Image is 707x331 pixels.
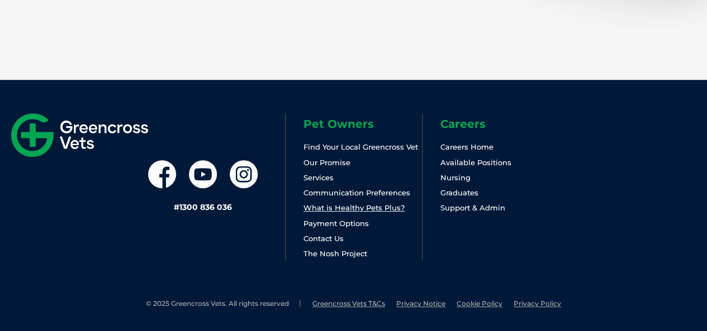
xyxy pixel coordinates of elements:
[440,188,478,197] a: Graduates
[396,299,445,308] a: Privacy Notice
[440,158,511,167] a: Available Positions
[303,234,344,243] a: Contact Us
[457,299,502,308] a: Cookie Policy
[303,249,367,258] a: The Nosh Project
[303,219,369,228] a: Payment Options
[146,299,301,309] li: © 2025 Greencross Vets. All rights reserved
[303,203,405,212] a: What is Healthy Pets Plus?
[440,142,494,151] a: Careers Home
[440,203,505,212] a: Support & Admin
[312,299,385,308] a: Greencross Vets T&Cs
[174,202,232,212] a: #1300 836 036
[303,118,422,129] h6: Pet Owners
[303,188,410,197] a: Communication Preferences
[440,173,471,182] a: Nursing
[303,158,350,167] a: Our Promise
[514,299,561,308] a: Privacy Policy
[303,142,418,151] a: Find Your Local Greencross Vet
[303,173,334,182] a: Services
[440,118,559,129] h6: Careers
[174,202,179,212] span: #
